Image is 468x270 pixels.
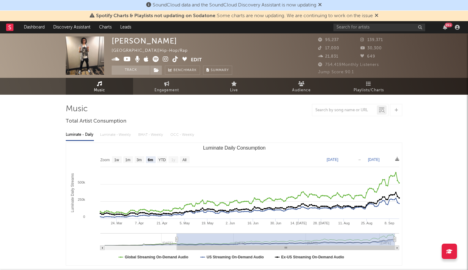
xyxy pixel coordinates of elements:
[94,87,105,94] span: Music
[154,87,179,94] span: Engagement
[191,56,202,64] button: Edit
[112,66,150,75] button: Track
[165,66,200,75] a: Benchmark
[49,21,95,33] a: Discovery Assistant
[96,13,373,18] span: : Some charts are now updating. We are continuing to work on the issue
[20,21,49,33] a: Dashboard
[333,24,425,31] input: Search for artists
[368,158,380,162] text: [DATE]
[137,158,142,162] text: 3m
[230,87,238,94] span: Live
[78,198,85,201] text: 250k
[360,46,382,50] span: 30,300
[112,36,177,45] div: [PERSON_NAME]
[445,23,452,27] div: 99 +
[318,38,339,42] span: 95,237
[211,69,229,72] span: Summary
[226,221,235,225] text: 2. Jun
[125,158,131,162] text: 1m
[313,221,329,225] text: 28. [DATE]
[153,3,316,8] span: SoundCloud data and the SoundCloud Discovery Assistant is now updating
[318,55,338,59] span: 21,831
[360,38,383,42] span: 139,371
[157,221,167,225] text: 21. Apr
[158,158,166,162] text: YTD
[358,158,361,162] text: →
[70,173,75,212] text: Luminate Daily Streams
[335,78,402,95] a: Playlists/Charts
[125,255,188,259] text: Global Streaming On-Demand Audio
[318,70,354,74] span: Jump Score: 90.1
[202,221,214,225] text: 19. May
[375,13,378,18] span: Dismiss
[247,221,258,225] text: 16. Jun
[111,221,122,225] text: 24. Mar
[100,158,110,162] text: Zoom
[148,158,153,162] text: 6m
[203,145,266,150] text: Luminate Daily Consumption
[327,158,338,162] text: [DATE]
[354,87,384,94] span: Playlists/Charts
[268,78,335,95] a: Audience
[95,21,116,33] a: Charts
[135,221,144,225] text: 7. Apr
[66,118,126,125] span: Total Artist Consumption
[290,221,306,225] text: 14. [DATE]
[83,215,85,219] text: 0
[66,130,94,140] div: Luminate - Daily
[78,181,85,184] text: 500k
[338,221,350,225] text: 11. Aug
[200,78,268,95] a: Live
[180,221,190,225] text: 5. May
[112,47,195,55] div: [GEOGRAPHIC_DATA] | Hip-Hop/Rap
[318,46,339,50] span: 17,000
[360,55,375,59] span: 649
[133,78,200,95] a: Engagement
[171,158,175,162] text: 1y
[361,221,372,225] text: 25. Aug
[443,25,447,30] button: 99+
[182,158,186,162] text: All
[116,21,136,33] a: Leads
[281,255,344,259] text: Ex-US Streaming On-Demand Audio
[66,143,402,265] svg: Luminate Daily Consumption
[292,87,311,94] span: Audience
[173,67,197,74] span: Benchmark
[318,3,322,8] span: Dismiss
[270,221,281,225] text: 30. Jun
[96,13,215,18] span: Spotify Charts & Playlists not updating on Sodatone
[66,78,133,95] a: Music
[384,221,394,225] text: 8. Sep
[312,108,377,113] input: Search by song name or URL
[318,63,379,67] span: 754,419 Monthly Listeners
[203,66,232,75] button: Summary
[206,255,264,259] text: US Streaming On-Demand Audio
[114,158,119,162] text: 1w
